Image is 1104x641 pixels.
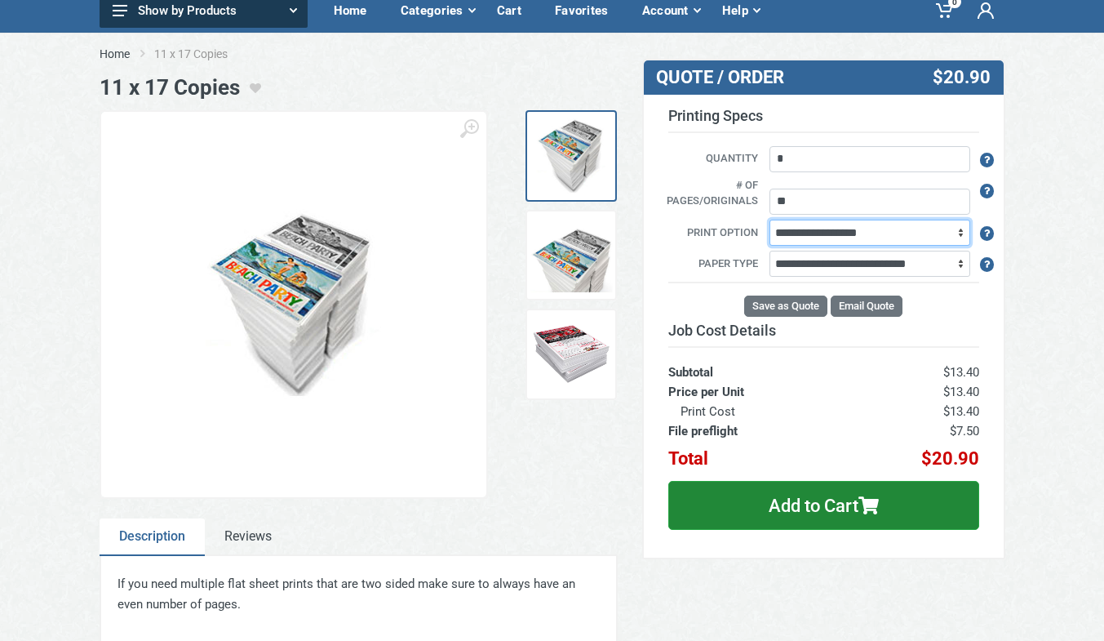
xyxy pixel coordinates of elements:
[656,256,767,274] label: Paper Type
[668,441,845,469] th: Total
[668,481,979,530] button: Add to Cart
[100,46,1005,62] nav: breadcrumb
[943,385,979,399] span: $13.40
[656,150,767,168] label: Quantity
[656,67,871,88] h3: QUOTE / ORDER
[950,424,979,438] span: $7.50
[525,210,617,301] a: Tabloid
[100,46,130,62] a: Home
[668,347,845,382] th: Subtotal
[668,382,845,402] th: Price per Unit
[744,296,827,317] button: Save as Quote
[933,67,991,88] span: $20.90
[192,203,396,407] img: Copies
[668,322,979,340] h3: Job Cost Details
[943,365,979,380] span: $13.40
[154,46,252,62] li: 11 x 17 Copies
[530,215,612,296] img: Tabloid
[100,519,205,556] a: Description
[525,110,617,202] a: Copies
[100,75,240,100] h1: 11 x 17 Copies
[530,115,612,197] img: Copies
[668,107,979,133] h3: Printing Specs
[921,448,979,469] span: $20.90
[656,177,767,211] label: # of pages/originals
[525,309,617,400] a: Flyers
[530,314,612,395] img: Flyers
[668,402,845,421] th: Print Cost
[943,404,979,419] span: $13.40
[668,421,845,441] th: File preflight
[831,296,902,317] button: Email Quote
[205,519,291,556] a: Reviews
[656,225,767,243] label: Print Option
